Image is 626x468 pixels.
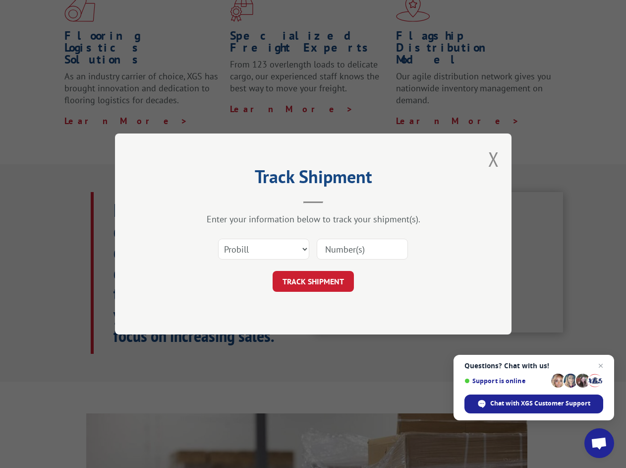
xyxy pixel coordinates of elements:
div: Enter your information below to track your shipment(s). [165,213,462,225]
h2: Track Shipment [165,170,462,189]
span: Questions? Chat with us! [464,362,603,370]
div: Chat with XGS Customer Support [464,395,603,413]
div: Open chat [584,428,614,458]
button: TRACK SHIPMENT [273,271,354,292]
button: Close modal [488,146,499,172]
span: Support is online [464,377,548,385]
span: Close chat [595,360,607,372]
span: Chat with XGS Customer Support [490,399,590,408]
input: Number(s) [317,239,408,260]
